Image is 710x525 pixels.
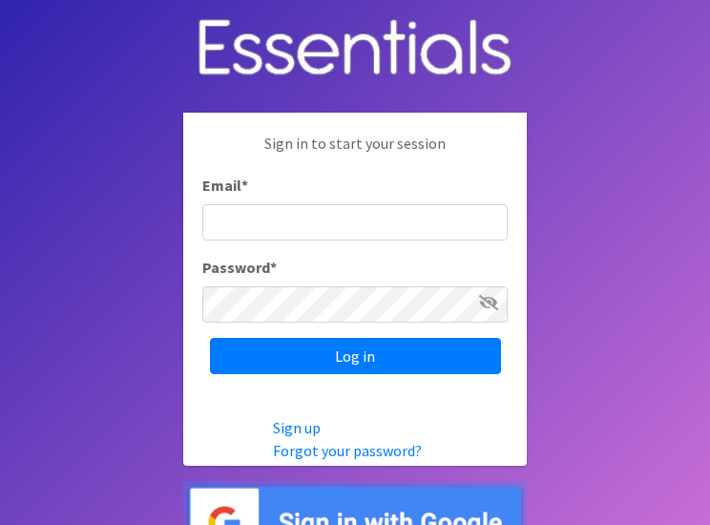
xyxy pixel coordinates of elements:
a: Forgot your password? [273,441,422,460]
a: Sign up [273,418,321,437]
p: Sign in to start your session [202,132,508,174]
abbr: required [270,258,277,277]
abbr: required [241,176,248,195]
label: Email [202,174,248,197]
label: Password [202,256,277,279]
input: Log in [210,338,501,374]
